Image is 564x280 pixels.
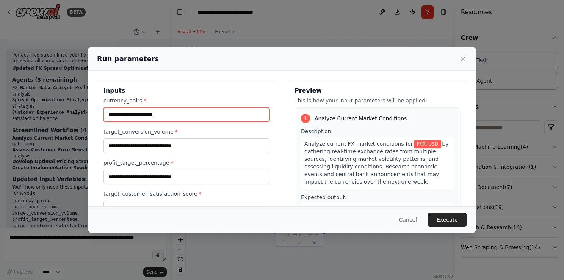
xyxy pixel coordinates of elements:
label: target_customer_satisfaction_score [103,190,269,198]
span: Analyze Current Market Conditions [315,115,407,122]
span: Analyze current FX market conditions for [304,141,413,147]
button: Execute [428,213,467,227]
span: Description: [301,128,333,134]
label: target_conversion_volume [103,128,269,135]
button: Cancel [393,213,423,227]
label: currency_pairs [103,97,269,104]
h2: Run parameters [97,53,159,64]
h3: Preview [295,86,461,95]
p: This is how your input parameters will be applied: [295,97,461,104]
span: Expected output: [301,194,347,200]
h3: Inputs [103,86,269,95]
span: Variable: PKR, USD [414,140,442,148]
label: profit_target_percentage [103,159,269,167]
div: 1 [301,114,310,123]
